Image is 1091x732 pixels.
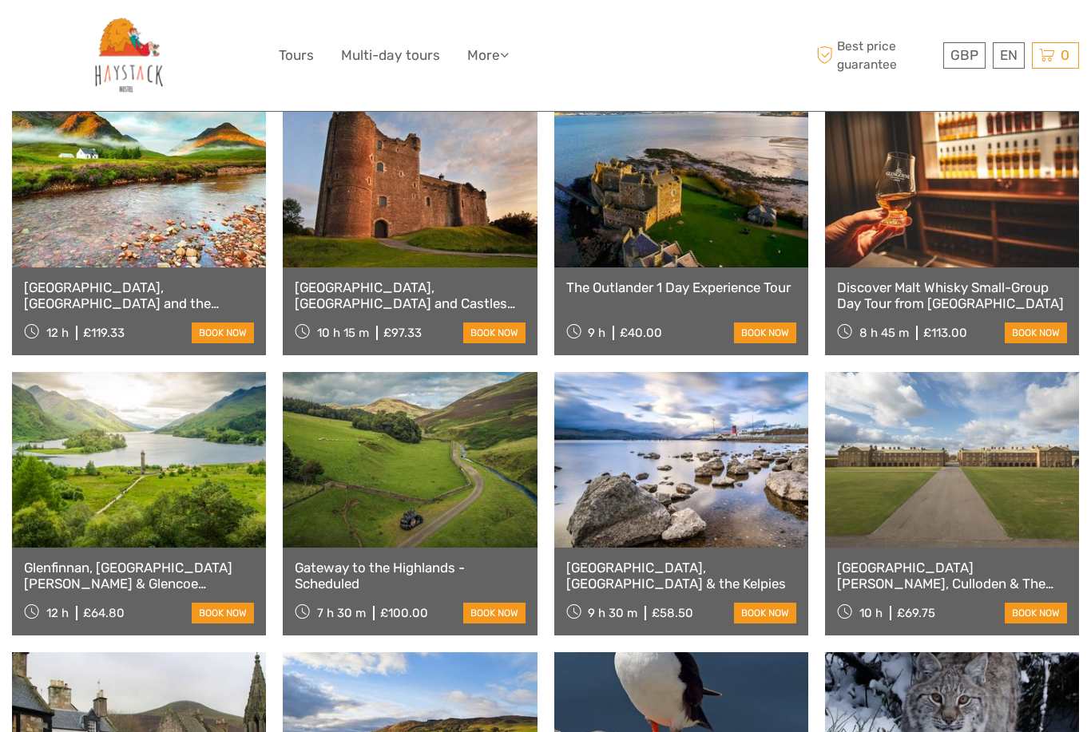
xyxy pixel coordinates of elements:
span: 9 h 30 m [588,606,637,620]
a: book now [734,603,796,623]
a: Discover Malt Whisky Small-Group Day Tour from [GEOGRAPHIC_DATA] [837,279,1067,312]
img: 1301-9aa44bc8-7d90-4b96-8d1a-1ed08fd096df_logo_big.jpg [85,12,173,99]
a: book now [463,603,526,623]
a: [GEOGRAPHIC_DATA], [GEOGRAPHIC_DATA] & the Kelpies [566,560,796,592]
span: 10 h 15 m [317,326,369,340]
span: 9 h [588,326,605,340]
span: 0 [1058,47,1072,63]
div: £40.00 [620,326,662,340]
div: £97.33 [383,326,422,340]
a: book now [1005,322,1067,343]
span: 12 h [46,606,69,620]
a: book now [734,322,796,343]
div: £113.00 [923,326,967,340]
a: [GEOGRAPHIC_DATA], [GEOGRAPHIC_DATA] and the Highlands Small-Group Day Tour from [GEOGRAPHIC_DATA... [24,279,254,312]
button: Open LiveChat chat widget [184,25,203,44]
p: We're away right now. Please check back later! [22,28,181,41]
a: book now [463,322,526,343]
a: More [467,44,509,67]
span: 7 h 30 m [317,606,366,620]
a: Tours [279,44,314,67]
a: The Outlander 1 Day Experience Tour [566,279,796,295]
a: Glenfinnan, [GEOGRAPHIC_DATA][PERSON_NAME] & Glencoe Adventure [24,560,254,592]
a: book now [1005,603,1067,623]
a: book now [192,603,254,623]
div: £64.80 [83,606,125,620]
div: £58.50 [652,606,693,620]
div: £119.33 [83,326,125,340]
span: 8 h 45 m [859,326,909,340]
span: 10 h [859,606,883,620]
a: [GEOGRAPHIC_DATA], [GEOGRAPHIC_DATA] and Castles Small-Group Day Tour from [GEOGRAPHIC_DATA] [295,279,525,312]
a: Multi-day tours [341,44,440,67]
span: Best price guarantee [812,38,939,73]
a: Gateway to the Highlands - Scheduled [295,560,525,592]
div: £100.00 [380,606,428,620]
div: EN [993,42,1025,69]
div: £69.75 [897,606,935,620]
span: GBP [950,47,978,63]
a: [GEOGRAPHIC_DATA][PERSON_NAME], Culloden & The [GEOGRAPHIC_DATA] [837,560,1067,592]
span: 12 h [46,326,69,340]
a: book now [192,322,254,343]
